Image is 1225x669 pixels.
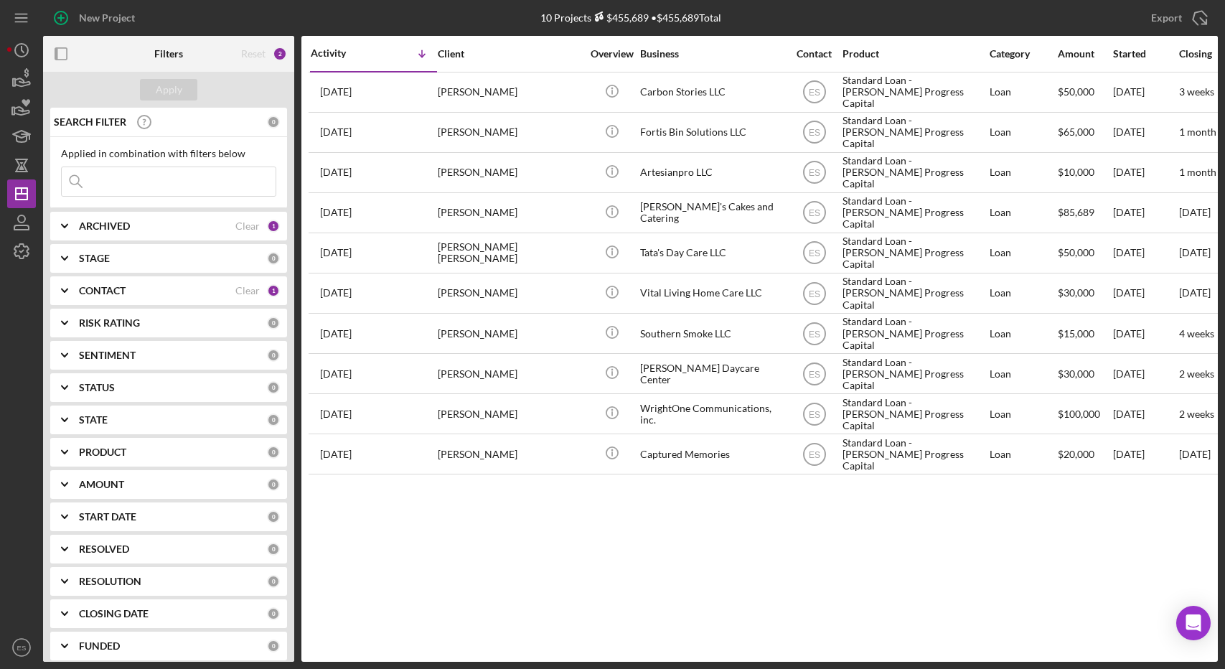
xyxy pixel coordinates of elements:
span: $10,000 [1058,166,1094,178]
text: ES [808,369,820,379]
div: [PERSON_NAME] [438,274,581,312]
b: RESOLUTION [79,576,141,587]
div: Loan [990,314,1056,352]
div: Standard Loan - [PERSON_NAME] Progress Capital [843,314,986,352]
div: Clear [235,285,260,296]
div: New Project [79,4,135,32]
text: ES [17,644,27,652]
b: RISK RATING [79,317,140,329]
div: [DATE] [1113,234,1178,272]
div: 10 Projects • $455,689 Total [540,11,721,24]
b: SENTIMENT [79,350,136,361]
div: Fortis Bin Solutions LLC [640,113,784,151]
div: 0 [267,317,280,329]
div: Loan [990,154,1056,192]
div: Loan [990,395,1056,433]
div: Artesianpro LLC [640,154,784,192]
div: Reset [241,48,266,60]
text: ES [808,88,820,98]
div: 0 [267,252,280,265]
div: [DATE] [1113,395,1178,433]
div: [PERSON_NAME] [438,435,581,473]
time: [DATE] [1179,246,1211,258]
div: Loan [990,194,1056,232]
b: STAGE [79,253,110,264]
div: Standard Loan - [PERSON_NAME] Progress Capital [843,355,986,393]
div: Open Intercom Messenger [1176,606,1211,640]
div: 1 [267,220,280,233]
button: Apply [140,79,197,100]
span: $50,000 [1058,246,1094,258]
time: 2025-08-20 13:53 [320,328,352,340]
div: 0 [267,446,280,459]
span: $85,689 [1058,206,1094,218]
div: 0 [267,116,280,128]
div: [DATE] [1113,154,1178,192]
time: 3 weeks [1179,85,1214,98]
div: [PERSON_NAME] [438,154,581,192]
div: Standard Loan - [PERSON_NAME] Progress Capital [843,274,986,312]
div: Category [990,48,1056,60]
div: [PERSON_NAME] [438,113,581,151]
div: [DATE] [1113,435,1178,473]
div: Captured Memories [640,435,784,473]
div: 2 [273,47,287,61]
div: Loan [990,73,1056,111]
text: ES [808,248,820,258]
time: [DATE] [1179,286,1211,299]
b: CONTACT [79,285,126,296]
div: Overview [585,48,639,60]
span: $100,000 [1058,408,1100,420]
text: ES [808,128,820,138]
b: STATUS [79,382,115,393]
time: 1 month [1179,166,1216,178]
div: Carbon Stories LLC [640,73,784,111]
span: $30,000 [1058,368,1094,380]
span: $30,000 [1058,286,1094,299]
b: Filters [154,48,183,60]
time: 2 weeks [1179,408,1214,420]
div: Standard Loan - [PERSON_NAME] Progress Capital [843,395,986,433]
div: [PERSON_NAME] Daycare Center [640,355,784,393]
text: ES [808,329,820,339]
div: 0 [267,478,280,491]
text: ES [808,208,820,218]
div: Business [640,48,784,60]
text: ES [808,409,820,419]
div: 1 [267,284,280,297]
div: Loan [990,234,1056,272]
time: 2025-08-26 15:06 [320,287,352,299]
div: Tata's Day Care LLC [640,234,784,272]
div: Started [1113,48,1178,60]
time: [DATE] [1179,448,1211,460]
time: 2025-09-06 20:04 [320,86,352,98]
div: 0 [267,413,280,426]
time: 2025-09-03 14:44 [320,247,352,258]
time: 2025-08-11 11:23 [320,408,352,420]
button: ES [7,633,36,662]
div: [DATE] [1113,355,1178,393]
span: $15,000 [1058,327,1094,340]
div: Activity [311,47,374,59]
div: Loan [990,435,1056,473]
div: Standard Loan - [PERSON_NAME] Progress Capital [843,154,986,192]
div: Apply [156,79,182,100]
b: PRODUCT [79,446,126,458]
div: [DATE] [1113,274,1178,312]
text: ES [808,289,820,299]
button: Export [1137,4,1218,32]
div: Applied in combination with filters below [61,148,276,159]
div: Loan [990,274,1056,312]
div: 0 [267,510,280,523]
div: 0 [267,349,280,362]
time: 2025-09-06 14:22 [320,126,352,138]
div: $455,689 [591,11,649,24]
div: [PERSON_NAME]'s Cakes and Catering [640,194,784,232]
div: [PERSON_NAME] [438,194,581,232]
time: 2025-08-17 00:45 [320,368,352,380]
div: [PERSON_NAME] [PERSON_NAME] [438,234,581,272]
div: [PERSON_NAME] [438,314,581,352]
div: Amount [1058,48,1112,60]
div: Standard Loan - [PERSON_NAME] Progress Capital [843,234,986,272]
div: Contact [787,48,841,60]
